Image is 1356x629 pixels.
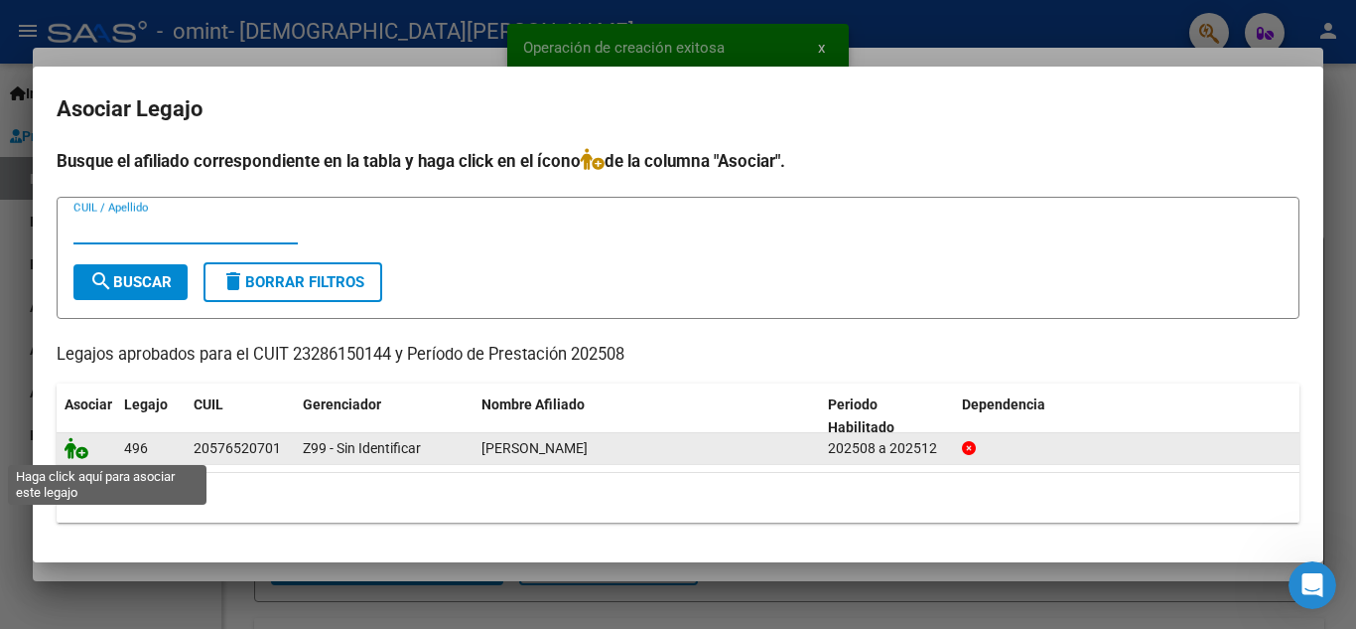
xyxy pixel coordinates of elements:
[820,384,954,449] datatable-header-cell: Periodo Habilitado
[73,264,188,300] button: Buscar
[203,262,382,302] button: Borrar Filtros
[65,396,112,412] span: Asociar
[481,440,588,456] span: THOMASSIN PEDRO LEON
[57,473,1299,523] div: 1 registros
[295,384,474,449] datatable-header-cell: Gerenciador
[89,273,172,291] span: Buscar
[828,437,946,460] div: 202508 a 202512
[194,396,223,412] span: CUIL
[221,273,364,291] span: Borrar Filtros
[116,384,186,449] datatable-header-cell: Legajo
[57,384,116,449] datatable-header-cell: Asociar
[481,396,585,412] span: Nombre Afiliado
[124,396,168,412] span: Legajo
[57,148,1299,174] h4: Busque el afiliado correspondiente en la tabla y haga click en el ícono de la columna "Asociar".
[474,384,820,449] datatable-header-cell: Nombre Afiliado
[221,269,245,293] mat-icon: delete
[57,343,1299,368] p: Legajos aprobados para el CUIT 23286150144 y Período de Prestación 202508
[186,384,295,449] datatable-header-cell: CUIL
[1288,561,1336,609] iframe: Intercom live chat
[124,440,148,456] span: 496
[303,396,381,412] span: Gerenciador
[962,396,1045,412] span: Dependencia
[954,384,1300,449] datatable-header-cell: Dependencia
[194,437,281,460] div: 20576520701
[89,269,113,293] mat-icon: search
[303,440,421,456] span: Z99 - Sin Identificar
[57,90,1299,128] h2: Asociar Legajo
[828,396,894,435] span: Periodo Habilitado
